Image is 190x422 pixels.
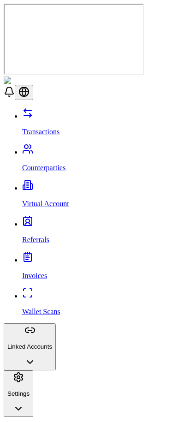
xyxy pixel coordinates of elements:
a: Invoices [22,256,186,280]
p: Settings [7,390,30,397]
button: Settings [4,370,33,417]
a: Transactions [22,112,186,136]
a: Referrals [22,220,186,244]
p: Linked Accounts [7,343,52,350]
p: Referrals [22,236,186,244]
a: Virtual Account [22,184,186,208]
a: Wallet Scans [22,292,186,316]
p: Virtual Account [22,200,186,208]
button: Linked Accounts [4,323,56,370]
a: Counterparties [22,148,186,172]
p: Wallet Scans [22,308,186,316]
p: Invoices [22,272,186,280]
img: ShieldPay Logo [4,77,59,85]
p: Transactions [22,128,186,136]
p: Counterparties [22,164,186,172]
